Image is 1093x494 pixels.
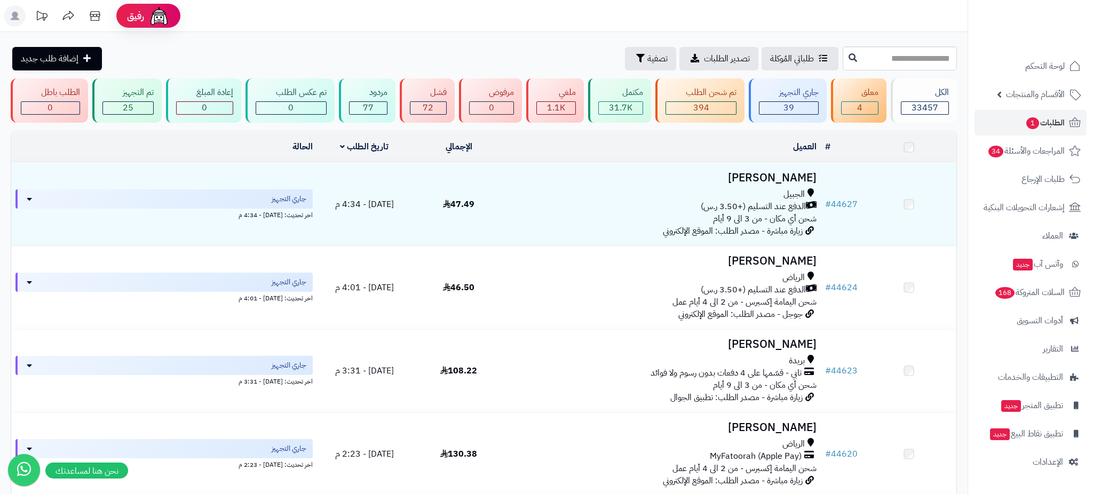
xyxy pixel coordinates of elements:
[651,367,802,379] span: تابي - قسّمها على 4 دفعات بدون رسوم ولا فوائد
[148,5,170,27] img: ai-face.png
[446,140,472,153] a: الإجمالي
[21,86,80,99] div: الطلب باطل
[21,52,78,65] span: إضافة طلب جديد
[783,101,794,114] span: 39
[990,428,1010,440] span: جديد
[995,287,1015,299] span: 168
[12,47,102,70] a: إضافة طلب جديد
[759,102,818,114] div: 39
[975,308,1087,333] a: أدوات التسويق
[609,101,632,114] span: 31.7K
[599,102,643,114] div: 31739
[164,78,243,123] a: إعادة المبلغ 0
[770,52,814,65] span: طلباتي المُوكلة
[663,474,803,487] span: زيارة مباشرة - مصدر الطلب: الموقع الإلكتروني
[337,78,398,123] a: مردود 77
[825,364,858,377] a: #44623
[123,101,133,114] span: 25
[975,166,1087,192] a: طلبات الإرجاع
[443,281,474,294] span: 46.50
[975,449,1087,475] a: الإعدادات
[547,101,565,114] span: 1.1K
[975,421,1087,447] a: تطبيق نقاط البيعجديد
[998,370,1063,385] span: التطبيقات والخدمات
[524,78,586,123] a: ملغي 1.1K
[15,375,313,386] div: اخر تحديث: [DATE] - 3:31 م
[510,421,817,434] h3: [PERSON_NAME]
[782,438,805,450] span: الرياض
[335,448,394,460] span: [DATE] - 2:23 م
[335,364,394,377] span: [DATE] - 3:31 م
[9,78,90,123] a: الطلب باطل 0
[243,78,337,123] a: تم عكس الطلب 0
[202,101,207,114] span: 0
[586,78,653,123] a: مكتمل 31.7K
[653,78,747,123] a: تم شحن الطلب 394
[510,255,817,267] h3: [PERSON_NAME]
[470,102,514,114] div: 0
[47,101,53,114] span: 0
[762,47,838,70] a: طلباتي المُوكلة
[842,102,878,114] div: 4
[90,78,164,123] a: تم التجهيز 25
[440,364,477,377] span: 108.22
[103,102,153,114] div: 25
[1012,257,1063,272] span: وآتس آب
[647,52,668,65] span: تصفية
[901,86,949,99] div: الكل
[176,86,233,99] div: إعادة المبلغ
[1000,398,1063,413] span: تطبيق المتجر
[678,308,803,321] span: جوجل - مصدر الطلب: الموقع الإلكتروني
[398,78,457,123] a: فشل 72
[975,393,1087,418] a: تطبيق المتجرجديد
[825,198,831,211] span: #
[829,78,889,123] a: معلق 4
[350,102,387,114] div: 77
[825,281,858,294] a: #44624
[410,86,447,99] div: فشل
[679,47,758,70] a: تصدير الطلبات
[987,144,1065,158] span: المراجعات والأسئلة
[15,209,313,220] div: اخر تحديث: [DATE] - 4:34 م
[1033,455,1063,469] span: الإعدادات
[1001,400,1021,412] span: جديد
[177,102,233,114] div: 0
[272,277,306,288] span: جاري التجهيز
[672,296,817,308] span: شحن اليمامة إكسبرس - من 2 الى 4 أيام عمل
[340,140,389,153] a: تاريخ الطلب
[825,448,831,460] span: #
[693,101,709,114] span: 394
[975,110,1087,136] a: الطلبات1
[994,285,1065,300] span: السلات المتروكة
[292,140,313,153] a: الحالة
[1021,172,1065,187] span: طلبات الإرجاع
[127,10,144,22] span: رفيق
[975,223,1087,249] a: العملاء
[423,101,433,114] span: 72
[989,426,1063,441] span: تطبيق نقاط البيع
[701,284,806,296] span: الدفع عند التسليم (+3.50 ر.س)
[857,101,862,114] span: 4
[1025,115,1065,130] span: الطلبات
[984,200,1065,215] span: إشعارات التحويلات البنكية
[256,102,326,114] div: 0
[825,364,831,377] span: #
[272,194,306,204] span: جاري التجهيز
[335,281,394,294] span: [DATE] - 4:01 م
[288,101,294,114] span: 0
[825,448,858,460] a: #44620
[975,336,1087,362] a: التقارير
[335,198,394,211] span: [DATE] - 4:34 م
[363,101,374,114] span: 77
[710,450,802,463] span: MyFatoorah (Apple Pay)
[975,280,1087,305] a: السلات المتروكة168
[28,5,55,29] a: تحديثات المنصة
[793,140,817,153] a: العميل
[272,443,306,454] span: جاري التجهيز
[15,458,313,469] div: اخر تحديث: [DATE] - 2:23 م
[825,198,858,211] a: #44627
[789,355,805,367] span: بريدة
[704,52,750,65] span: تصدير الطلبات
[15,292,313,303] div: اخر تحديث: [DATE] - 4:01 م
[1020,29,1083,51] img: logo-2.png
